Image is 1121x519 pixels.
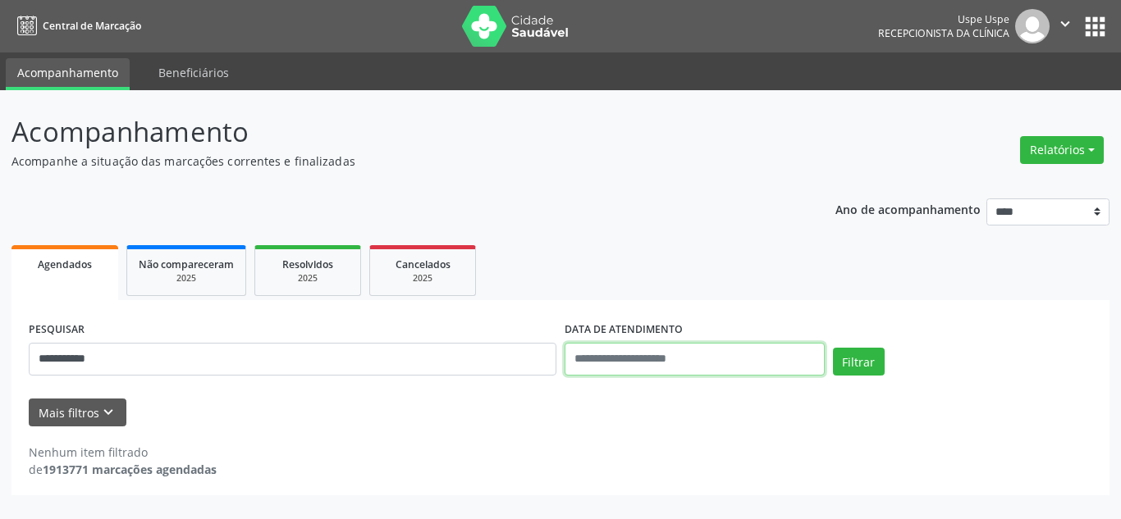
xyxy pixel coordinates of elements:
[835,198,981,219] p: Ano de acompanhamento
[282,257,333,271] span: Resolvidos
[1056,15,1074,33] i: 
[29,398,126,427] button: Mais filtroskeyboard_arrow_down
[267,272,349,285] div: 2025
[565,317,683,343] label: DATA DE ATENDIMENTO
[833,348,885,376] button: Filtrar
[99,403,117,421] i: keyboard_arrow_down
[29,444,217,461] div: Nenhum item filtrado
[382,272,464,285] div: 2025
[396,257,451,271] span: Cancelados
[6,58,130,90] a: Acompanhamento
[43,462,217,477] strong: 1913771 marcações agendadas
[11,153,780,170] p: Acompanhe a situação das marcações correntes e finalizadas
[29,317,85,343] label: PESQUISAR
[38,257,92,271] span: Agendados
[1081,12,1110,41] button: apps
[147,58,240,87] a: Beneficiários
[43,19,141,33] span: Central de Marcação
[11,112,780,153] p: Acompanhamento
[1020,136,1104,164] button: Relatórios
[878,12,1009,26] div: Uspe Uspe
[878,26,1009,40] span: Recepcionista da clínica
[11,12,141,39] a: Central de Marcação
[1050,9,1081,43] button: 
[139,272,234,285] div: 2025
[29,461,217,478] div: de
[1015,9,1050,43] img: img
[139,257,234,271] span: Não compareceram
